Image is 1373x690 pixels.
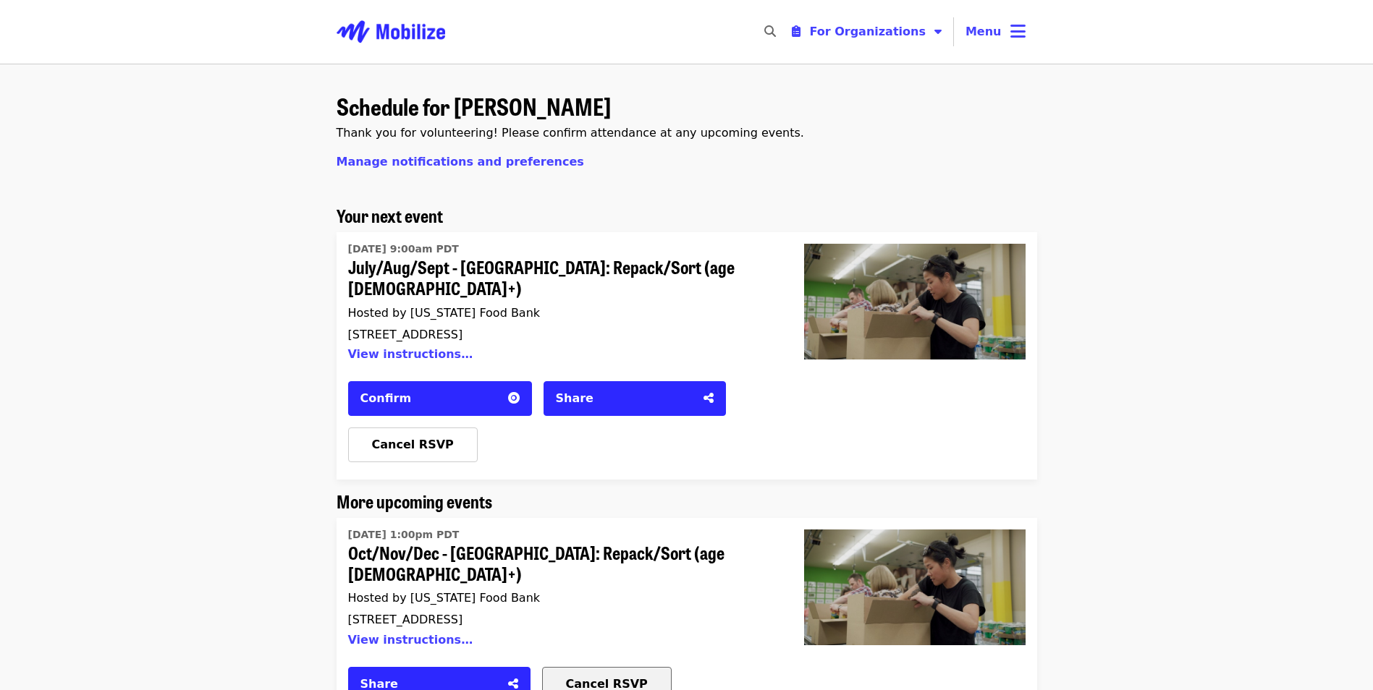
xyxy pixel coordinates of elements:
span: Oct/Nov/Dec - [GEOGRAPHIC_DATA]: Repack/Sort (age [DEMOGRAPHIC_DATA]+) [348,542,769,584]
div: Share [556,390,695,407]
input: Search [785,14,796,49]
img: Oct/Nov/Dec - Portland: Repack/Sort (age 8+) [804,529,1026,645]
i: bars icon [1010,21,1026,42]
time: [DATE] 9:00am PDT [348,242,459,257]
i: caret-down icon [934,25,942,38]
a: July/Aug/Sept - Portland: Repack/Sort (age 8+) [793,232,1037,480]
button: View instructions… [348,633,473,647]
img: July/Aug/Sept - Portland: Repack/Sort (age 8+) [804,244,1026,359]
button: View instructions… [348,347,473,361]
time: [DATE] 1:00pm PDT [348,527,460,542]
div: [STREET_ADDRESS] [348,613,769,626]
i: circle-o icon [508,391,520,405]
img: Mobilize - Home [337,9,445,55]
div: [STREET_ADDRESS] [348,328,769,341]
span: More upcoming events [337,488,492,514]
button: Cancel RSVP [348,427,478,462]
span: Schedule for [PERSON_NAME] [337,89,611,123]
span: Hosted by [US_STATE] Food Bank [348,591,541,605]
span: Menu [966,25,1002,38]
span: July/Aug/Sept - [GEOGRAPHIC_DATA]: Repack/Sort (age [DEMOGRAPHIC_DATA]+) [348,257,769,299]
span: Cancel RSVP [372,438,454,451]
span: For Organizations [809,25,926,38]
span: Confirm [360,391,412,405]
span: Hosted by [US_STATE] Food Bank [348,306,541,320]
i: search icon [764,25,776,38]
button: Toggle account menu [954,14,1037,49]
i: share-alt icon [704,391,714,405]
a: Manage notifications and preferences [337,155,584,169]
span: Your next event [337,203,443,228]
button: Toggle organizer menu [780,17,953,46]
i: clipboard-list icon [792,25,800,38]
a: July/Aug/Sept - Portland: Repack/Sort (age 8+) [348,238,769,370]
span: Thank you for volunteering! Please confirm attendance at any upcoming events. [337,126,804,140]
button: Confirm [348,381,532,416]
a: Oct/Nov/Dec - Portland: Repack/Sort (age 8+) [348,524,769,655]
button: Share [544,381,726,416]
